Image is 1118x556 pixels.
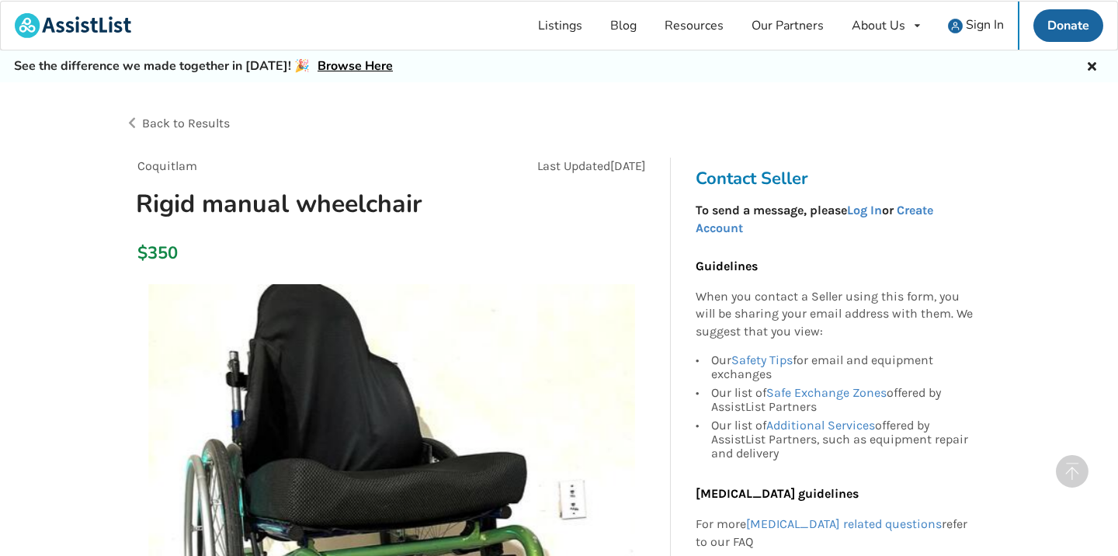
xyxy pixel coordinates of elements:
div: Our for email and equipment exchanges [711,353,974,384]
div: Our list of offered by AssistList Partners, such as equipment repair and delivery [711,416,974,460]
b: Guidelines [696,259,758,273]
h5: See the difference we made together in [DATE]! 🎉 [14,58,393,75]
h3: Contact Seller [696,168,981,189]
p: For more refer to our FAQ [696,516,974,551]
span: Sign In [966,16,1004,33]
a: Browse Here [318,57,393,75]
p: When you contact a Seller using this form, you will be sharing your email address with them. We s... [696,288,974,342]
a: Create Account [696,203,933,235]
b: [MEDICAL_DATA] guidelines [696,486,859,501]
a: Blog [596,2,651,50]
span: Coquitlam [137,158,197,173]
span: Back to Results [142,116,230,130]
a: Resources [651,2,738,50]
a: Our Partners [738,2,838,50]
div: $350 [137,242,146,264]
img: assistlist-logo [15,13,131,38]
div: About Us [852,19,905,32]
div: Our list of offered by AssistList Partners [711,384,974,416]
a: Additional Services [766,418,875,433]
a: Safety Tips [731,353,793,367]
a: Safe Exchange Zones [766,385,887,400]
h1: Rigid manual wheelchair [123,188,491,220]
a: Listings [524,2,596,50]
a: Log In [847,203,882,217]
img: user icon [948,19,963,33]
a: [MEDICAL_DATA] related questions [746,516,942,531]
a: Donate [1033,9,1103,42]
strong: To send a message, please or [696,203,933,235]
a: user icon Sign In [934,2,1018,50]
span: [DATE] [610,158,646,173]
span: Last Updated [537,158,610,173]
